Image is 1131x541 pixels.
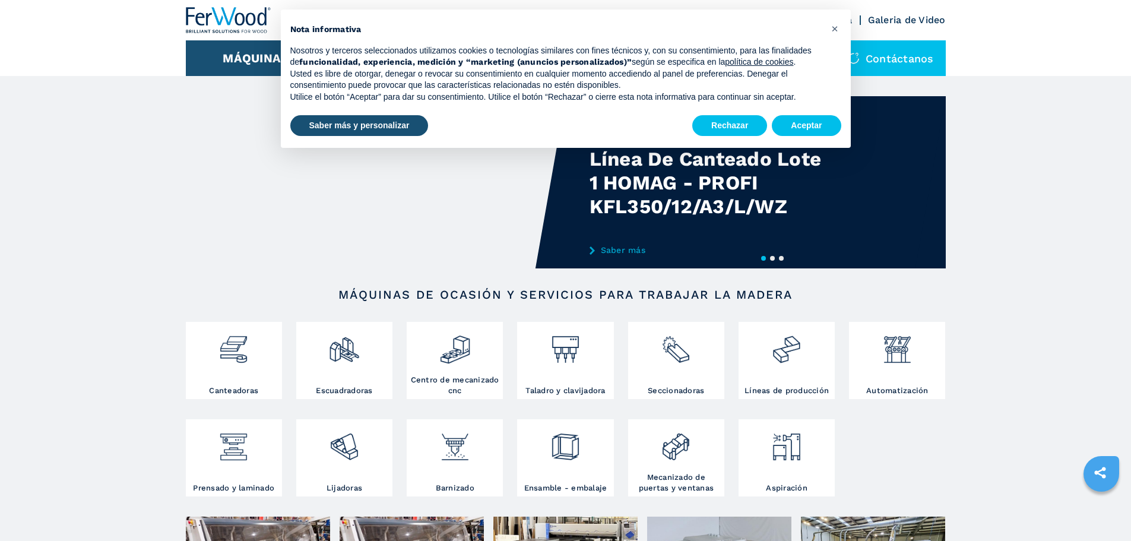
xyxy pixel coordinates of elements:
a: Taladro y clavijadora [517,322,613,399]
a: Barnizado [407,419,503,496]
h3: Barnizado [436,483,474,493]
a: sharethis [1085,458,1115,488]
img: montaggio_imballaggio_2.png [550,422,581,463]
h3: Lijadoras [327,483,362,493]
a: política de cookies [725,57,793,67]
iframe: Chat [1081,488,1122,532]
h3: Mecanizado de puertas y ventanas [631,472,721,493]
h3: Ensamble - embalaje [524,483,607,493]
p: Nosotros y terceros seleccionados utilizamos cookies o tecnologías similares con fines técnicos y... [290,45,822,68]
a: Escuadradoras [296,322,392,399]
button: 1 [761,256,766,261]
a: Centro de mecanizado cnc [407,322,503,399]
h3: Aspiración [766,483,807,493]
img: levigatrici_2.png [328,422,360,463]
div: Contáctanos [836,40,946,76]
p: Usted es libre de otorgar, denegar o revocar su consentimiento en cualquier momento accediendo al... [290,68,822,91]
h3: Taladro y clavijadora [525,385,605,396]
h3: Centro de mecanizado cnc [410,375,500,396]
a: Aspiración [739,419,835,496]
a: Mecanizado de puertas y ventanas [628,419,724,496]
img: lavorazione_porte_finestre_2.png [660,422,692,463]
button: Cerrar esta nota informativa [826,19,845,38]
button: 2 [770,256,775,261]
a: Galeria de Video [868,14,946,26]
button: Máquinas [223,51,289,65]
h3: Líneas de producción [745,385,829,396]
h3: Prensado y laminado [193,483,274,493]
img: verniciatura_1.png [439,422,471,463]
img: sezionatrici_2.png [660,325,692,365]
h3: Canteadoras [209,385,258,396]
video: Your browser does not support the video tag. [186,96,566,268]
button: Saber más y personalizar [290,115,429,137]
img: Ferwood [186,7,271,33]
img: linee_di_produzione_2.png [771,325,802,365]
img: foratrici_inseritrici_2.png [550,325,581,365]
a: Prensado y laminado [186,419,282,496]
a: Lijadoras [296,419,392,496]
a: Saber más [590,245,822,255]
a: Ensamble - embalaje [517,419,613,496]
a: Seccionadoras [628,322,724,399]
a: Canteadoras [186,322,282,399]
h3: Automatización [866,385,929,396]
h3: Seccionadoras [648,385,704,396]
strong: funcionalidad, experiencia, medición y “marketing (anuncios personalizados)” [299,57,632,67]
p: Utilice el botón “Aceptar” para dar su consentimiento. Utilice el botón “Rechazar” o cierre esta ... [290,91,822,103]
h2: Nota informativa [290,24,822,36]
img: automazione.png [882,325,913,365]
h3: Escuadradoras [316,385,372,396]
button: 3 [779,256,784,261]
a: Automatización [849,322,945,399]
span: × [831,21,838,36]
button: Aceptar [772,115,841,137]
img: aspirazione_1.png [771,422,802,463]
img: pressa-strettoia.png [218,422,249,463]
img: centro_di_lavoro_cnc_2.png [439,325,471,365]
button: Rechazar [692,115,767,137]
img: bordatrici_1.png [218,325,249,365]
a: Líneas de producción [739,322,835,399]
h2: Máquinas de ocasión y servicios para trabajar la madera [224,287,908,302]
img: squadratrici_2.png [328,325,360,365]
